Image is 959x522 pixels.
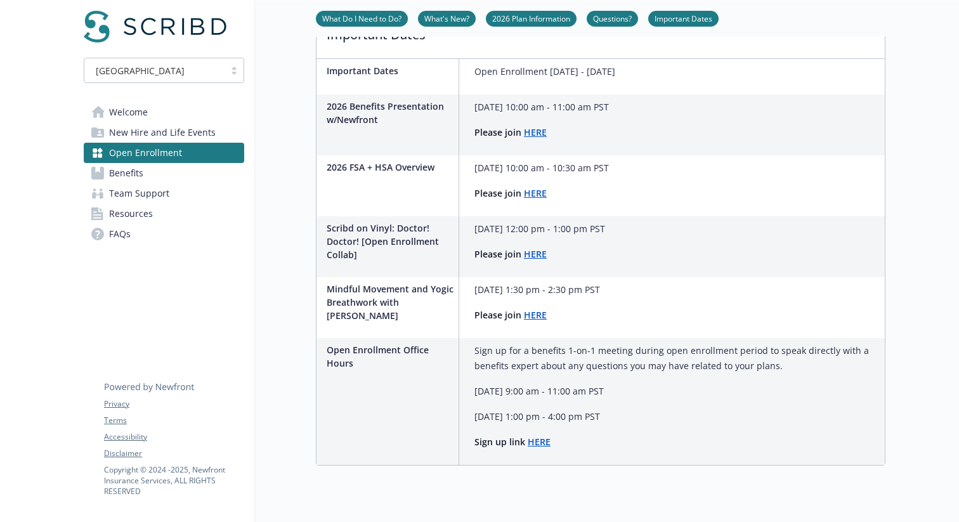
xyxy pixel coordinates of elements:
[109,143,182,163] span: Open Enrollment
[524,187,547,199] a: HERE
[474,221,605,237] p: [DATE] 12:00 pm - 1:00 pm PST
[474,64,615,79] p: Open Enrollment [DATE] - [DATE]
[474,343,880,374] p: Sign up for a benefits 1-on-1 meeting during open enrollment period to speak directly with a bene...
[84,143,244,163] a: Open Enrollment
[418,12,476,24] a: What's New?
[104,431,244,443] a: Accessibility
[84,122,244,143] a: New Hire and Life Events
[109,224,131,244] span: FAQs
[327,221,453,261] p: Scribd on Vinyl: Doctor! Doctor! [Open Enrollment Collab]
[474,248,521,260] strong: Please join
[104,415,244,426] a: Terms
[474,160,609,176] p: [DATE] 10:00 am - 10:30 am PST
[474,282,600,297] p: [DATE] 1:30 pm - 2:30 pm PST
[474,309,521,321] strong: Please join
[84,183,244,204] a: Team Support
[587,12,638,24] a: Questions?
[109,122,216,143] span: New Hire and Life Events
[474,187,521,199] strong: Please join
[84,102,244,122] a: Welcome
[474,436,525,448] strong: Sign up link
[91,64,218,77] span: [GEOGRAPHIC_DATA]
[104,448,244,459] a: Disclaimer
[524,309,547,321] a: HERE
[327,160,453,174] p: 2026 FSA + HSA Overview
[84,163,244,183] a: Benefits
[474,409,880,424] p: [DATE] 1:00 pm - 4:00 pm PST
[524,248,547,260] a: HERE
[96,64,185,77] span: [GEOGRAPHIC_DATA]
[109,163,143,183] span: Benefits
[474,384,880,399] p: [DATE] 9:00 am - 11:00 am PST
[524,126,547,138] a: HERE
[109,183,169,204] span: Team Support
[104,398,244,410] a: Privacy
[528,436,551,448] a: HERE
[104,464,244,497] p: Copyright © 2024 - 2025 , Newfront Insurance Services, ALL RIGHTS RESERVED
[327,100,453,126] p: 2026 Benefits Presentation w/Newfront
[316,12,408,24] a: What Do I Need to Do?
[84,204,244,224] a: Resources
[486,12,577,24] a: 2026 Plan Information
[474,126,521,138] strong: Please join
[648,12,719,24] a: Important Dates
[327,343,453,370] p: Open Enrollment Office Hours
[327,64,453,77] p: Important Dates
[327,282,453,322] p: Mindful Movement and Yogic Breathwork with [PERSON_NAME]
[474,100,609,115] p: [DATE] 10:00 am - 11:00 am PST
[109,102,148,122] span: Welcome
[84,224,244,244] a: FAQs
[109,204,153,224] span: Resources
